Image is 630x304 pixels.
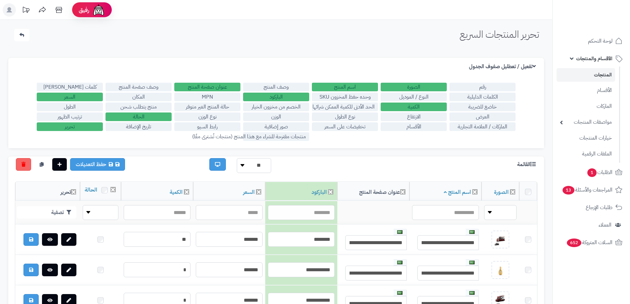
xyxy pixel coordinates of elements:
[449,83,516,91] label: رقم
[312,93,378,101] label: وحده حفظ المخزون SKU
[105,83,172,91] label: وصف صفحة المنتج
[337,182,409,201] th: عنوان صفحة المنتج
[397,291,402,295] img: العربية
[517,161,537,168] h3: القائمة
[312,122,378,131] label: تخفيضات على السعر
[105,93,172,101] label: المكان
[449,122,516,131] label: الماركات / العلامة التجارية
[557,147,615,161] a: الملفات الرقمية
[567,239,581,247] span: 652
[18,3,34,18] a: تحديثات المنصة
[312,188,327,196] a: الباركود
[243,188,255,196] a: السعر
[444,188,471,196] a: اسم المنتج
[37,103,103,111] label: الطول
[449,103,516,111] label: خاضع للضريبة
[312,103,378,111] label: الحد الأدنى للكمية الممكن شرائها
[566,238,612,247] span: السلات المتروكة
[588,36,612,46] span: لوحة التحكم
[381,93,447,101] label: النوع / الموديل
[587,168,612,177] span: الطلبات
[557,115,615,129] a: مواصفات المنتجات
[449,112,516,121] label: العرض
[105,112,172,121] label: الحالة
[469,64,537,70] h3: تفعيل / تعطليل صفوف الجدول
[563,186,574,195] span: 13
[449,93,516,101] label: الكلمات الدليلية
[243,93,309,101] label: الباركود
[557,68,615,82] a: المنتجات
[70,158,125,171] a: حفظ التعديلات
[599,220,611,230] span: العملاء
[170,188,183,196] a: الكمية
[243,112,309,121] label: الوزن
[174,103,240,111] label: حالة المنتج الغير متوفر
[586,203,612,212] span: طلبات الإرجاع
[37,83,103,91] label: كلمات [PERSON_NAME]
[15,182,80,201] th: تحرير
[557,199,626,215] a: طلبات الإرجاع
[557,164,626,180] a: الطلبات1
[37,122,103,131] label: تحرير
[243,122,309,131] label: صور إضافية
[469,291,475,295] img: العربية
[312,83,378,91] label: اسم المنتج
[381,103,447,111] label: الكمية
[397,230,402,234] img: العربية
[174,112,240,121] label: نوع الوزن
[557,33,626,49] a: لوحة التحكم
[243,83,309,91] label: وصف المنتج
[585,17,624,31] img: logo-2.png
[174,83,240,91] label: عنوان صفحة المنتج
[460,29,539,40] h1: تحرير المنتجات السريع
[494,188,509,196] a: الصورة
[105,103,172,111] label: منتج يتطلب شحن
[37,112,103,121] label: ترتيب الظهور
[312,112,378,121] label: نوع الطول
[381,122,447,131] label: الأقسام
[562,185,612,195] span: المراجعات والأسئلة
[243,103,309,111] label: الخصم من مخزون الخيار
[469,261,475,264] img: العربية
[105,122,172,131] label: تاريخ الإضافة
[557,99,615,113] a: الماركات
[557,182,626,198] a: المراجعات والأسئلة13
[557,217,626,233] a: العملاء
[85,186,97,194] a: الحالة
[37,93,103,101] label: السعر
[557,83,615,98] a: الأقسام
[557,235,626,250] a: السلات المتروكة652
[576,54,612,63] span: الأقسام والمنتجات
[397,261,402,264] img: العربية
[381,112,447,121] label: الارتفاع
[469,230,475,234] img: العربية
[381,83,447,91] label: الصورة
[243,132,309,141] label: منتجات مقترحة للشراء مع هذا المنتج (منتجات تُشترى معًا)
[79,6,89,14] span: رفيق
[17,206,76,219] button: تصفية
[174,93,240,101] label: MPN
[557,131,615,145] a: خيارات المنتجات
[92,3,105,17] img: ai-face.png
[174,122,240,131] label: رابط السيو
[587,168,597,177] span: 1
